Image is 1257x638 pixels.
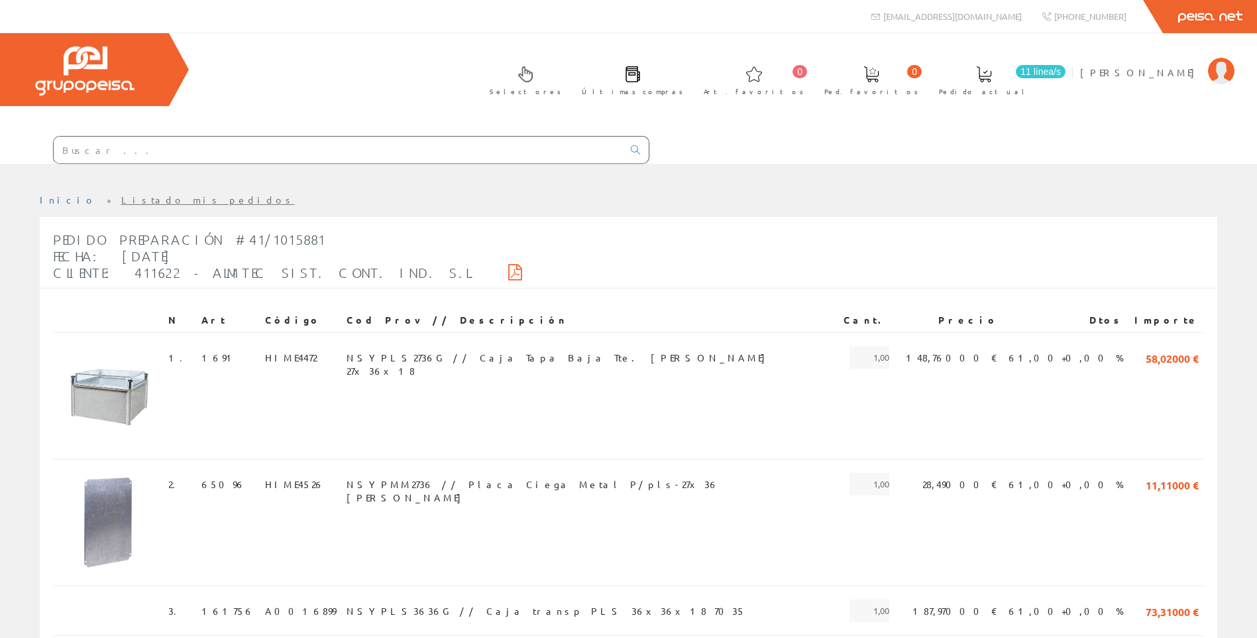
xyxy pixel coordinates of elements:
th: Art [196,308,260,332]
a: Selectores [476,55,568,103]
span: HIME4472 [265,346,317,369]
a: Listado mis pedidos [121,194,295,206]
span: [EMAIL_ADDRESS][DOMAIN_NAME] [883,11,1022,22]
span: 3 [168,600,185,622]
input: Buscar ... [54,137,623,163]
span: NSYPLS2736G // Caja Tapa Baja Tte. [PERSON_NAME] 27x36x18 [347,346,833,369]
span: [PHONE_NUMBER] [1054,11,1126,22]
span: A0016899 [265,600,336,622]
img: Grupo Peisa [35,46,135,96]
span: 11 línea/s [1016,65,1066,78]
img: Foto artículo (150x150) [58,346,158,446]
span: NSYPLS3636G // Caja transp PLS 36x36x18 7035 [347,600,745,622]
a: . [174,605,185,617]
span: 1 [168,346,191,369]
span: 61,00+0,00 % [1009,473,1124,495]
span: 187,97000 € [912,600,998,622]
th: Código [260,308,341,332]
span: 148,76000 € [906,346,998,369]
a: [PERSON_NAME] [1080,55,1234,68]
span: 1,00 [849,346,889,369]
th: N [163,308,196,332]
a: 11 línea/s Pedido actual [926,55,1069,103]
span: 28,49000 € [922,473,998,495]
span: 73,31000 € [1146,600,1199,622]
a: . [172,478,184,490]
th: Cod Prov // Descripción [341,308,838,332]
th: Dtos [1003,308,1129,332]
a: Últimas compras [569,55,690,103]
th: Precio [895,308,1003,332]
a: . [180,351,191,363]
span: Últimas compras [582,85,683,98]
span: 0 [907,65,922,78]
i: Descargar PDF [508,267,522,277]
span: Art. favoritos [704,85,804,98]
span: 1691 [201,346,237,369]
span: 58,02000 € [1146,346,1199,369]
span: 61,00+0,00 % [1009,346,1124,369]
span: 65096 [201,473,246,495]
a: Inicio [40,194,96,206]
span: 0 [792,65,807,78]
th: Importe [1129,308,1204,332]
span: 61,00+0,00 % [1009,600,1124,622]
span: 161756 [201,600,254,622]
span: 2 [168,473,184,495]
span: Selectores [490,85,561,98]
span: Pedido actual [939,85,1029,98]
span: Ped. favoritos [824,85,918,98]
span: NSYPMM2736 // Placa Ciega Metal P/pls-27x36 [PERSON_NAME] [347,473,833,495]
img: Foto artículo (150x150) [58,473,158,572]
span: 1,00 [849,600,889,622]
span: HIME4526 [265,473,325,495]
span: [PERSON_NAME] [1080,66,1201,79]
span: 11,11000 € [1146,473,1199,495]
th: Cant. [838,308,895,332]
span: Pedido Preparación #41/1015881 Fecha: [DATE] Cliente: 411622 - ALMITEC SIST. CONT. IND. S.L. [53,231,476,281]
span: 1,00 [849,473,889,495]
